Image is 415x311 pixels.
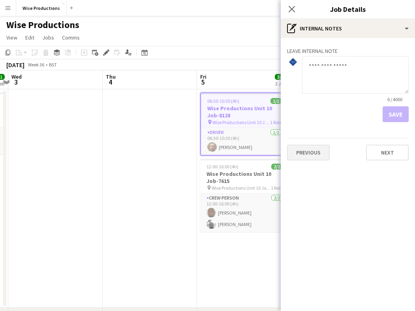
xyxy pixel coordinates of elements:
[212,119,270,125] span: Wise Productions Unit 10 Job-8128
[105,77,116,87] span: 4
[42,34,54,41] span: Jobs
[275,81,287,87] div: 2 Jobs
[11,73,22,80] span: Wed
[212,185,271,191] span: Wise Productions Unit 10 Job-7615
[6,34,17,41] span: View
[39,32,57,43] a: Jobs
[22,32,38,43] a: Edit
[16,0,67,16] button: Wise Productions
[6,19,79,31] h1: Wise Productions
[200,170,289,185] h3: Wise Productions Unit 10 Job-7615
[271,164,282,170] span: 2/2
[281,4,415,14] h3: Job Details
[49,62,57,68] div: BST
[59,32,83,43] a: Comms
[281,19,415,38] div: Internal notes
[200,73,207,80] span: Fri
[287,145,330,160] button: Previous
[287,47,409,55] h3: Leave internal note
[207,164,238,170] span: 12:00-16:00 (4h)
[381,96,409,102] span: 0 / 4000
[10,77,22,87] span: 3
[199,77,207,87] span: 5
[200,92,289,156] app-job-card: 06:30-10:30 (4h)1/1Wise Productions Unit 10 Job-8128 Wise Productions Unit 10 Job-81281 RoleDrive...
[270,98,282,104] span: 1/1
[270,119,282,125] span: 1 Role
[26,62,46,68] span: Week 36
[366,145,409,160] button: Next
[62,34,80,41] span: Comms
[201,105,288,119] h3: Wise Productions Unit 10 Job-8128
[25,34,34,41] span: Edit
[106,73,116,80] span: Thu
[6,61,24,69] div: [DATE]
[201,128,288,155] app-card-role: Driver1/106:30-10:30 (4h)[PERSON_NAME]
[200,159,289,232] app-job-card: 12:00-16:00 (4h)2/2Wise Productions Unit 10 Job-7615 Wise Productions Unit 10 Job-76151 RoleCrew ...
[271,185,282,191] span: 1 Role
[207,98,239,104] span: 06:30-10:30 (4h)
[3,32,21,43] a: View
[275,74,286,80] span: 3/3
[200,194,289,232] app-card-role: Crew Person2/212:00-16:00 (4h)[PERSON_NAME][PERSON_NAME]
